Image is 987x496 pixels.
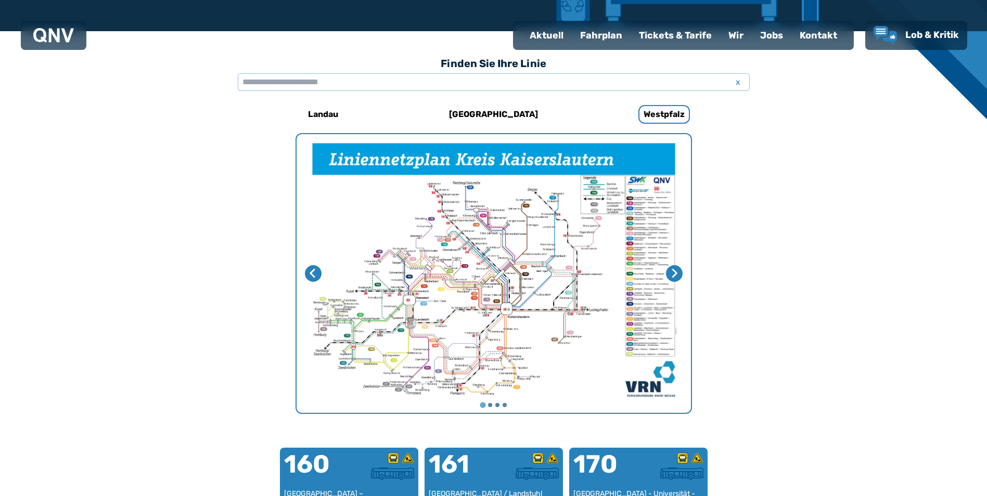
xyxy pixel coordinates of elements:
[660,467,703,480] img: Überlandbus
[371,467,414,480] img: Überlandbus
[791,22,845,49] a: Kontakt
[480,402,485,408] button: Gehe zu Seite 1
[516,467,559,480] img: Überlandbus
[445,106,542,123] h6: [GEOGRAPHIC_DATA]
[429,452,494,489] div: 161
[572,22,631,49] a: Fahrplan
[238,52,750,75] h3: Finden Sie Ihre Linie
[573,452,638,489] div: 170
[297,134,691,413] img: Netzpläne Westpfalz Seite 1 von 4
[752,22,791,49] a: Jobs
[874,26,959,45] a: Lob & Kritik
[33,25,74,46] a: QNV Logo
[284,452,349,489] div: 160
[297,401,691,409] ul: Wählen Sie eine Seite zum Anzeigen
[488,403,492,407] button: Gehe zu Seite 2
[495,403,499,407] button: Gehe zu Seite 3
[905,29,959,41] span: Lob & Kritik
[304,106,342,123] h6: Landau
[521,22,572,49] a: Aktuell
[254,102,392,127] a: Landau
[638,105,690,124] h6: Westpfalz
[425,102,563,127] a: [GEOGRAPHIC_DATA]
[595,102,734,127] a: Westpfalz
[503,403,507,407] button: Gehe zu Seite 4
[631,22,720,49] a: Tickets & Tarife
[297,134,691,413] li: 1 von 4
[720,22,752,49] a: Wir
[731,76,746,88] span: x
[33,28,74,43] img: QNV Logo
[297,134,691,413] div: My Favorite Images
[666,265,683,282] button: Nächste Seite
[305,265,322,282] button: Letzte Seite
